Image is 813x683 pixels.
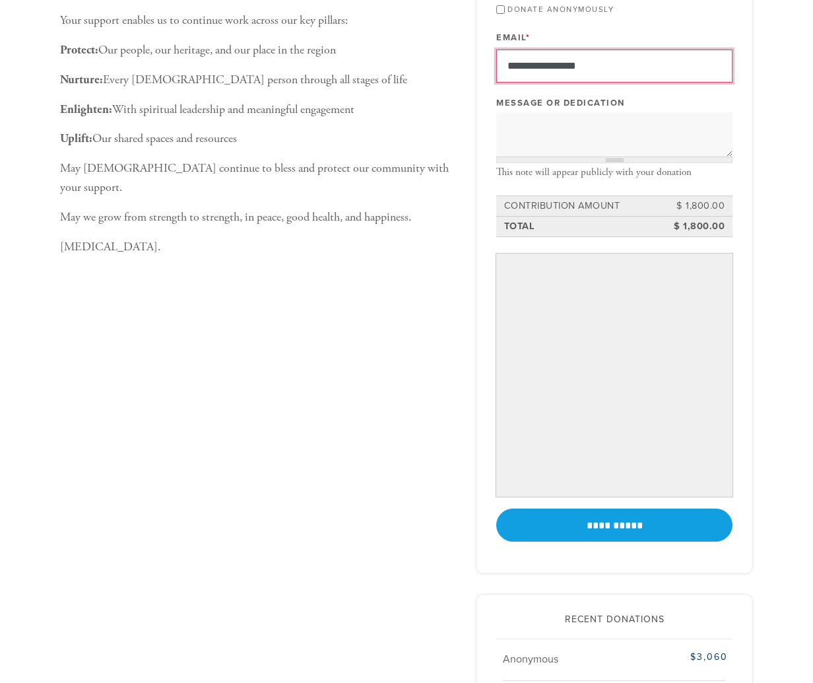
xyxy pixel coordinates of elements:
label: Donate Anonymously [507,5,614,14]
b: Protect: [60,42,98,57]
label: Email [496,32,530,44]
p: Your support enables us to continue work across our key pillars: [60,11,456,30]
span: This field is required. [526,32,531,43]
b: Uplift: [60,131,92,146]
p: May we grow from strength to strength, in peace, good health, and happiness. [60,208,456,227]
td: $ 1,800.00 [667,197,727,215]
p: With spiritual leadership and meaningful engagement [60,100,456,120]
b: Enlighten: [60,102,112,117]
h2: Recent Donations [496,614,732,626]
div: This note will appear publicly with your donation [496,166,732,178]
b: Nurture: [60,72,103,87]
p: Every [DEMOGRAPHIC_DATA] person through all stages of life [60,71,456,90]
td: Contribution Amount [502,197,668,215]
td: Total [502,217,668,236]
p: Our people, our heritage, and our place in the region [60,41,456,60]
span: Anonymous [503,653,558,666]
p: Our shared spaces and resources [60,129,456,149]
p: [MEDICAL_DATA]. [60,238,456,257]
label: Message or dedication [496,97,625,109]
td: $ 1,800.00 [667,217,727,236]
div: $3,060 [650,650,728,664]
p: May [DEMOGRAPHIC_DATA] continue to bless and protect our community with your support. [60,159,456,198]
iframe: Secure payment input frame [499,257,730,494]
